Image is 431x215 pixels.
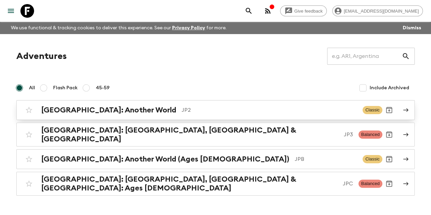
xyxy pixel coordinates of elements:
[358,180,382,188] span: Balanced
[242,4,256,18] button: search adventures
[16,149,415,169] a: [GEOGRAPHIC_DATA]: Another World (Ages [DEMOGRAPHIC_DATA])JPBClassicArchive
[401,23,423,33] button: Dismiss
[53,85,78,91] span: Flash Pack
[340,9,422,14] span: [EMAIL_ADDRESS][DOMAIN_NAME]
[332,5,423,16] div: [EMAIL_ADDRESS][DOMAIN_NAME]
[344,130,353,139] p: JP3
[96,85,110,91] span: 45-59
[8,22,229,34] p: We use functional & tracking cookies to deliver this experience. See our for more.
[41,155,289,164] h2: [GEOGRAPHIC_DATA]: Another World (Ages [DEMOGRAPHIC_DATA])
[16,123,415,147] a: [GEOGRAPHIC_DATA]: [GEOGRAPHIC_DATA], [GEOGRAPHIC_DATA] & [GEOGRAPHIC_DATA]JP3BalancedArchive
[295,155,357,163] p: JPB
[382,103,396,117] button: Archive
[16,49,67,63] h1: Adventures
[280,5,327,16] a: Give feedback
[16,172,415,196] a: [GEOGRAPHIC_DATA]: [GEOGRAPHIC_DATA], [GEOGRAPHIC_DATA] & [GEOGRAPHIC_DATA]: Ages [DEMOGRAPHIC_DA...
[4,4,18,18] button: menu
[182,106,357,114] p: JP2
[327,47,402,66] input: e.g. AR1, Argentina
[382,152,396,166] button: Archive
[41,126,338,143] h2: [GEOGRAPHIC_DATA]: [GEOGRAPHIC_DATA], [GEOGRAPHIC_DATA] & [GEOGRAPHIC_DATA]
[291,9,326,14] span: Give feedback
[358,130,382,139] span: Balanced
[41,175,337,193] h2: [GEOGRAPHIC_DATA]: [GEOGRAPHIC_DATA], [GEOGRAPHIC_DATA] & [GEOGRAPHIC_DATA]: Ages [DEMOGRAPHIC_DATA]
[343,180,353,188] p: JPC
[172,26,205,30] a: Privacy Policy
[16,100,415,120] a: [GEOGRAPHIC_DATA]: Another WorldJP2ClassicArchive
[382,177,396,190] button: Archive
[363,106,382,114] span: Classic
[29,85,35,91] span: All
[382,128,396,141] button: Archive
[41,106,176,114] h2: [GEOGRAPHIC_DATA]: Another World
[370,85,409,91] span: Include Archived
[363,155,382,163] span: Classic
